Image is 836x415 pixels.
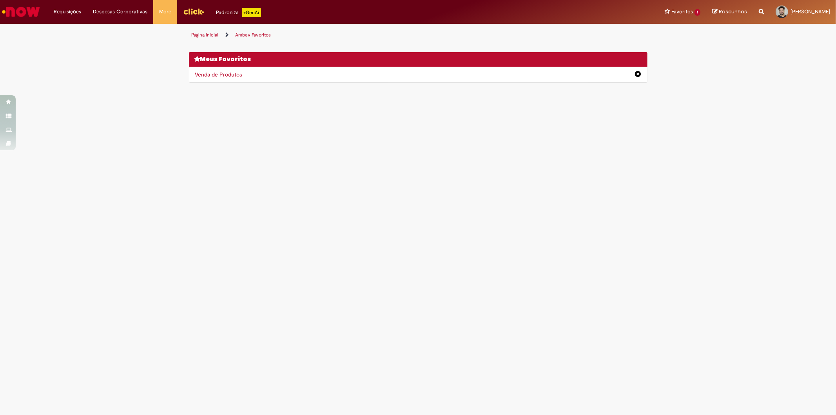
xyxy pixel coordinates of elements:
span: More [159,8,171,16]
img: click_logo_yellow_360x200.png [183,5,204,17]
span: 1 [695,9,700,16]
a: Venda de Produtos [195,71,242,78]
span: Despesas Corporativas [93,8,147,16]
span: [PERSON_NAME] [791,8,830,15]
div: Padroniza [216,8,261,17]
a: Rascunhos [712,8,747,16]
img: ServiceNow [1,4,41,20]
ul: Trilhas de página [189,28,647,42]
a: Ambev Favoritos [236,32,271,38]
span: Rascunhos [719,8,747,15]
span: Requisições [54,8,81,16]
a: Página inicial [192,32,219,38]
p: +GenAi [242,8,261,17]
span: Favoritos [671,8,693,16]
span: Meus Favoritos [200,55,251,63]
